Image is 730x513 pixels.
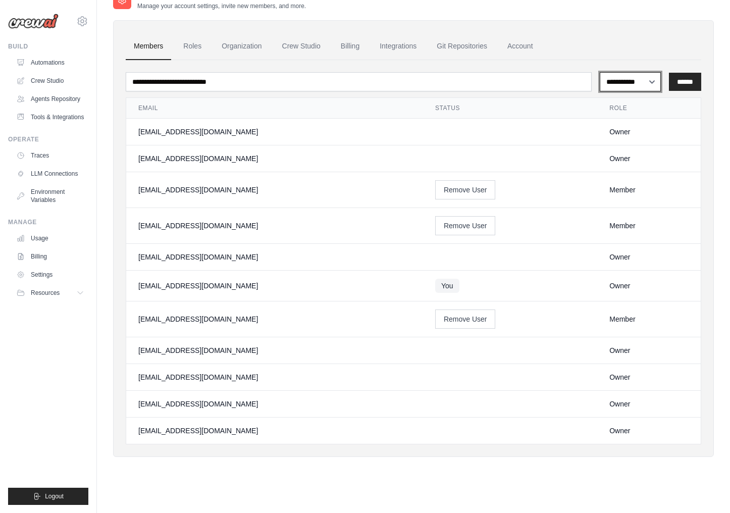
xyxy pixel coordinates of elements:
[435,310,496,329] button: Remove User
[8,14,59,29] img: Logo
[138,314,411,324] div: [EMAIL_ADDRESS][DOMAIN_NAME]
[126,33,171,60] a: Members
[12,248,88,265] a: Billing
[138,281,411,291] div: [EMAIL_ADDRESS][DOMAIN_NAME]
[423,98,597,119] th: Status
[12,230,88,246] a: Usage
[12,267,88,283] a: Settings
[12,91,88,107] a: Agents Repository
[435,279,459,293] span: You
[372,33,425,60] a: Integrations
[12,73,88,89] a: Crew Studio
[12,109,88,125] a: Tools & Integrations
[8,42,88,50] div: Build
[138,252,411,262] div: [EMAIL_ADDRESS][DOMAIN_NAME]
[609,345,689,355] div: Owner
[609,281,689,291] div: Owner
[499,33,541,60] a: Account
[138,372,411,382] div: [EMAIL_ADDRESS][DOMAIN_NAME]
[138,345,411,355] div: [EMAIL_ADDRESS][DOMAIN_NAME]
[429,33,495,60] a: Git Repositories
[138,153,411,164] div: [EMAIL_ADDRESS][DOMAIN_NAME]
[137,2,306,10] p: Manage your account settings, invite new members, and more.
[12,285,88,301] button: Resources
[138,399,411,409] div: [EMAIL_ADDRESS][DOMAIN_NAME]
[609,314,689,324] div: Member
[435,180,496,199] button: Remove User
[609,127,689,137] div: Owner
[12,147,88,164] a: Traces
[31,289,60,297] span: Resources
[274,33,329,60] a: Crew Studio
[609,252,689,262] div: Owner
[214,33,270,60] a: Organization
[138,127,411,137] div: [EMAIL_ADDRESS][DOMAIN_NAME]
[8,488,88,505] button: Logout
[138,426,411,436] div: [EMAIL_ADDRESS][DOMAIN_NAME]
[12,166,88,182] a: LLM Connections
[333,33,368,60] a: Billing
[45,492,64,500] span: Logout
[12,184,88,208] a: Environment Variables
[609,185,689,195] div: Member
[609,221,689,231] div: Member
[609,153,689,164] div: Owner
[138,221,411,231] div: [EMAIL_ADDRESS][DOMAIN_NAME]
[12,55,88,71] a: Automations
[609,426,689,436] div: Owner
[435,216,496,235] button: Remove User
[8,218,88,226] div: Manage
[8,135,88,143] div: Operate
[175,33,210,60] a: Roles
[126,98,423,119] th: Email
[609,372,689,382] div: Owner
[597,98,701,119] th: Role
[609,399,689,409] div: Owner
[138,185,411,195] div: [EMAIL_ADDRESS][DOMAIN_NAME]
